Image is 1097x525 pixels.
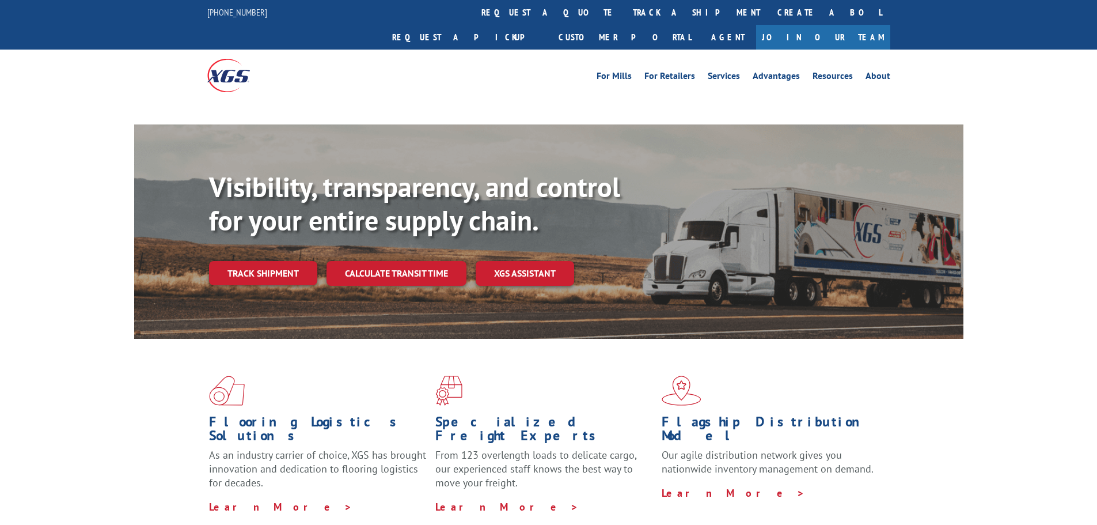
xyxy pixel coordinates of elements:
[435,376,462,406] img: xgs-icon-focused-on-flooring-red
[209,376,245,406] img: xgs-icon-total-supply-chain-intelligence-red
[435,500,579,513] a: Learn More >
[209,261,317,285] a: Track shipment
[756,25,890,50] a: Join Our Team
[753,71,800,84] a: Advantages
[209,448,426,489] span: As an industry carrier of choice, XGS has brought innovation and dedication to flooring logistics...
[327,261,466,286] a: Calculate transit time
[550,25,700,50] a: Customer Portal
[435,448,653,500] p: From 123 overlength loads to delicate cargo, our experienced staff knows the best way to move you...
[209,415,427,448] h1: Flooring Logistics Solutions
[384,25,550,50] a: Request a pickup
[813,71,853,84] a: Resources
[597,71,632,84] a: For Mills
[207,6,267,18] a: [PHONE_NUMBER]
[700,25,756,50] a: Agent
[662,486,805,500] a: Learn More >
[435,415,653,448] h1: Specialized Freight Experts
[209,169,620,238] b: Visibility, transparency, and control for your entire supply chain.
[662,376,701,406] img: xgs-icon-flagship-distribution-model-red
[209,500,352,513] a: Learn More >
[866,71,890,84] a: About
[708,71,740,84] a: Services
[476,261,574,286] a: XGS ASSISTANT
[662,415,879,448] h1: Flagship Distribution Model
[662,448,874,475] span: Our agile distribution network gives you nationwide inventory management on demand.
[644,71,695,84] a: For Retailers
